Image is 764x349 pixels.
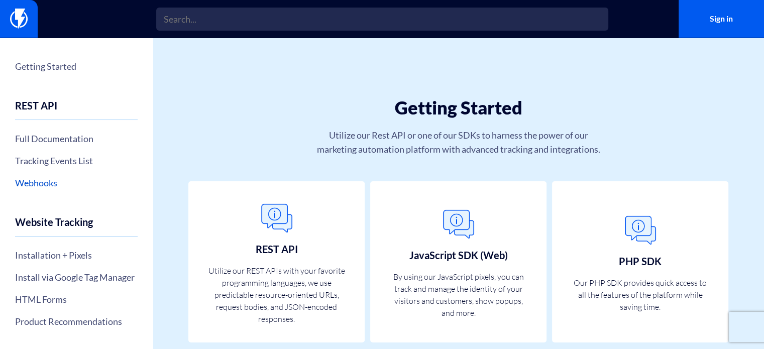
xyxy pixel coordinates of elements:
[15,130,138,147] a: Full Documentation
[409,250,508,261] h3: JavaScript SDK (Web)
[15,313,138,330] a: Product Recommendations
[188,181,365,343] a: REST API Utilize our REST APIs with your favorite programming languages, we use predictable resou...
[15,174,138,191] a: Webhooks
[439,204,479,245] img: General.png
[213,98,704,118] h1: Getting Started
[15,291,138,308] a: HTML Forms
[15,152,138,169] a: Tracking Events List
[620,210,661,251] img: General.png
[256,244,298,255] h3: REST API
[619,256,662,267] h3: PHP SDK
[370,181,547,343] a: JavaScript SDK (Web) By using our JavaScript pixels, you can track and manage the identity of you...
[15,269,138,286] a: Install via Google Tag Manager
[570,277,711,313] p: Our PHP SDK provides quick access to all the features of the platform while saving time.
[15,100,138,120] h4: REST API
[156,8,608,31] input: Search...
[15,58,138,75] a: Getting Started
[311,128,606,156] p: Utilize our Rest API or one of our SDKs to harness the power of our marketing automation platform...
[206,265,347,325] p: Utilize our REST APIs with your favorite programming languages, we use predictable resource-orien...
[552,181,728,343] a: PHP SDK Our PHP SDK provides quick access to all the features of the platform while saving time.
[15,247,138,264] a: Installation + Pixels
[388,271,529,319] p: By using our JavaScript pixels, you can track and manage the identity of your visitors and custom...
[15,216,138,237] h4: Website Tracking
[257,198,297,239] img: General.png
